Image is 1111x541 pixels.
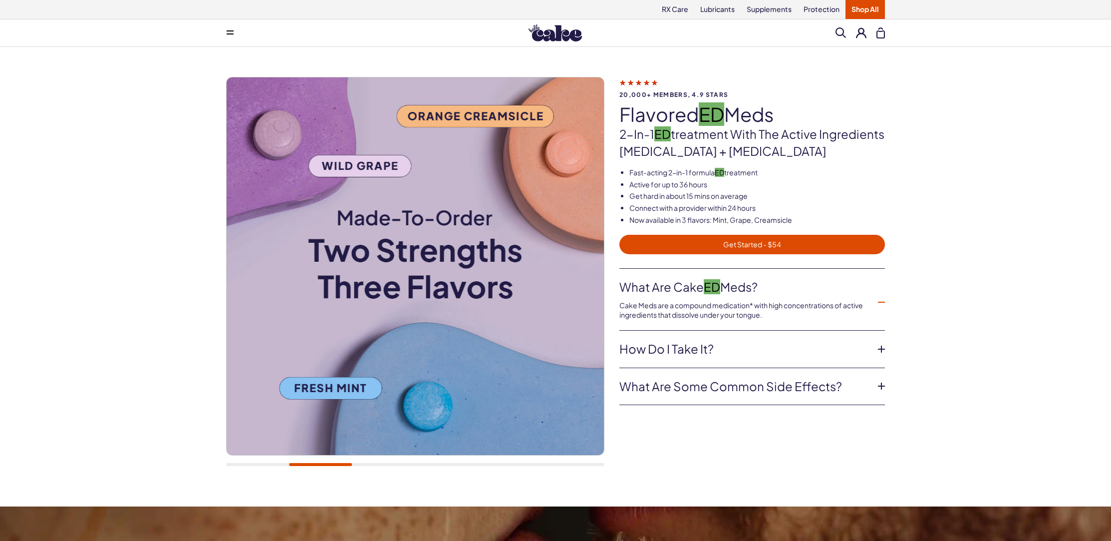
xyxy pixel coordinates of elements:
li: Now available in 3 flavors: Mint, Grape, Creamsicle [629,215,885,225]
img: Cake ED Meds, a quick dissolve ED Meds that work up to 3 times faster than generic pills [604,77,981,455]
li: Get hard in about 15 mins on average [629,191,885,201]
img: Hello Cake flavored ED meds in Wild Grape, Orange Creamsicle, and Fresh Mint. [227,77,604,455]
p: 2-in-1 treatment with the active ingredients [MEDICAL_DATA] + [MEDICAL_DATA] [619,126,885,159]
li: Fast-acting 2-in-1 formula treatment [629,168,885,178]
img: Hello Cake [529,24,582,41]
span: Category: H&M, Term: "ED" [715,168,724,177]
a: What are CakeEDMeds? [619,279,869,296]
div: Cake Meds are a compound medication* with high concentrations of active ingredients that dissolve... [619,296,869,320]
span: Get Started - $54 [625,239,879,250]
a: How do I take it? [619,341,869,358]
span: Category: H&M, Term: "ED" [704,279,720,294]
h1: Flavored Meds [619,104,885,125]
li: Active for up to 36 hours [629,180,885,190]
a: Get Started - $54 [619,235,885,254]
span: 20,000+ members, 4.9 stars [619,91,885,98]
a: 20,000+ members, 4.9 stars [619,78,885,98]
li: Connect with a provider within 24 hours [629,203,885,213]
a: What are some common side effects? [619,378,869,395]
span: Category: H&M, Term: "ED" [699,102,724,126]
span: Category: H&M, Term: "ED" [654,126,671,141]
